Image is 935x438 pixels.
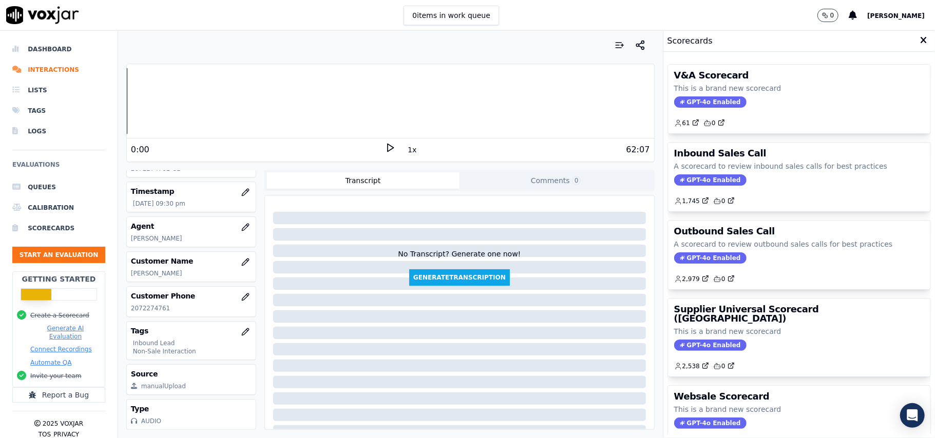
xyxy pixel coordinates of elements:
[131,369,252,379] h3: Source
[830,11,834,19] p: 0
[674,227,924,236] h3: Outbound Sales Call
[674,275,713,283] button: 2,979
[674,392,924,401] h3: Websale Scorecard
[43,420,83,428] p: 2025 Voxjar
[674,305,924,323] h3: Supplier Universal Scorecard ([GEOGRAPHIC_DATA])
[713,362,735,370] a: 0
[30,372,81,380] button: Invite your team
[131,326,252,336] h3: Tags
[674,197,709,205] a: 1,745
[674,340,747,351] span: GPT-4o Enabled
[131,269,252,277] p: [PERSON_NAME]
[30,324,101,341] button: Generate AI Evaluation
[12,177,105,197] a: Queues
[398,249,521,269] div: No Transcript? Generate one now!
[674,326,924,336] p: This is a brand new scorecard
[713,197,735,205] a: 0
[131,186,252,196] h3: Timestamp
[131,221,252,231] h3: Agent
[22,274,96,284] h2: Getting Started
[674,161,924,171] p: A scorecard to review inbound sales calls for best practices
[12,121,105,142] a: Logs
[674,119,703,127] button: 61
[674,174,747,186] span: GPT-4o Enabled
[674,417,747,429] span: GPT-4o Enabled
[626,144,650,156] div: 62:07
[12,59,105,80] a: Interactions
[133,339,252,347] p: Inbound Lead
[12,39,105,59] a: Dashboard
[674,362,713,370] button: 2,538
[713,275,735,283] a: 0
[460,172,653,189] button: Comments
[674,275,709,283] a: 2,979
[406,143,418,157] button: 1x
[409,269,510,286] button: GenerateTranscription
[12,80,105,101] a: Lists
[674,197,713,205] button: 1,745
[131,144,149,156] div: 0:00
[131,304,252,312] p: 2072274761
[674,71,924,80] h3: V&A Scorecard
[6,6,79,24] img: voxjar logo
[12,101,105,121] a: Tags
[404,6,499,25] button: 0items in work queue
[674,119,699,127] a: 61
[674,404,924,414] p: This is a brand new scorecard
[131,291,252,301] h3: Customer Phone
[674,239,924,249] p: A scorecard to review outbound sales calls for best practices
[12,387,105,403] button: Report a Bug
[674,362,709,370] a: 2,538
[817,9,849,22] button: 0
[867,9,935,22] button: [PERSON_NAME]
[141,417,161,425] div: AUDIO
[141,382,186,390] div: manualUpload
[30,311,89,320] button: Create a Scorecard
[674,149,924,158] h3: Inbound Sales Call
[674,96,747,108] span: GPT-4o Enabled
[674,252,747,264] span: GPT-4o Enabled
[12,197,105,218] a: Calibration
[133,347,252,355] p: Non-Sale Interaction
[703,119,725,127] a: 0
[30,359,71,367] button: Automate QA
[663,31,935,52] div: Scorecards
[133,200,252,208] p: [DATE] 09:30 pm
[131,404,252,414] h3: Type
[900,403,925,428] div: Open Intercom Messenger
[674,83,924,93] p: This is a brand new scorecard
[817,9,839,22] button: 0
[131,256,252,266] h3: Customer Name
[12,158,105,177] h6: Evaluations
[131,234,252,243] p: [PERSON_NAME]
[12,218,105,238] a: Scorecards
[572,176,581,185] span: 0
[30,345,92,353] button: Connect Recordings
[266,172,460,189] button: Transcript
[867,12,925,19] span: [PERSON_NAME]
[12,247,105,263] button: Start an Evaluation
